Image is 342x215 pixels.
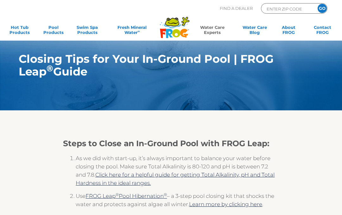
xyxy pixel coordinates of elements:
[76,172,275,186] a: Click here for a helpful guide for getting Total Alkalinity, pH and Total Hardness in the ideal r...
[63,139,269,148] strong: Steps to Close an In-Ground Pool with FROG Leap:
[191,25,234,37] a: Water CareExperts
[164,193,167,199] a: ®
[47,63,53,74] sup: ®
[19,53,301,78] h1: Closing Tips for Your In-Ground Pool | FROG Leap Guide
[108,25,156,37] a: Fresh MineralWater∞
[242,25,268,37] a: Water CareBlog
[318,4,327,13] input: GO
[138,29,140,33] sup: ∞
[6,25,33,37] a: Hot TubProducts
[74,25,100,37] a: Swim SpaProducts
[85,193,164,199] a: FROG Leap®Pool Hibernation
[116,192,119,197] sup: ®
[164,192,167,197] sup: ®
[275,25,302,37] a: AboutFROG
[76,154,279,192] li: As we did with start-up, it’s always important to balance your water before closing the pool. Mak...
[40,25,66,37] a: PoolProducts
[220,3,253,14] p: Find A Dealer
[266,5,309,12] input: Zip Code Form
[76,192,279,213] li: Use – a 3-step pool closing kit that shocks the water and protects against algae all winter. .
[309,25,336,37] a: ContactFROG
[189,201,262,207] a: Learn more by clicking here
